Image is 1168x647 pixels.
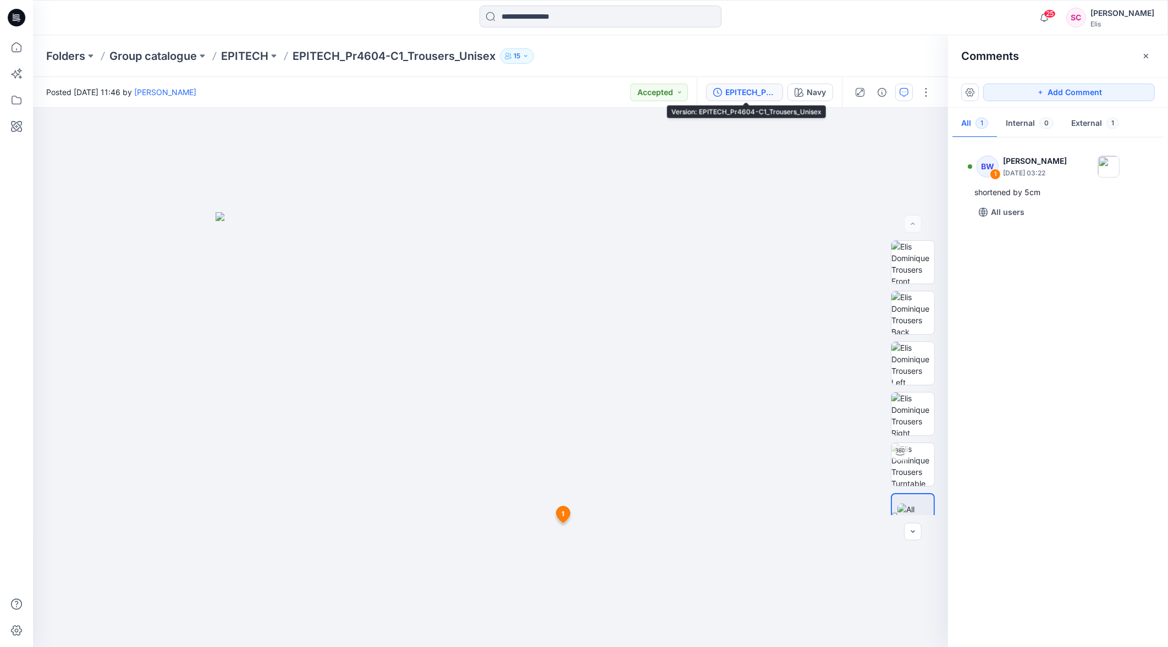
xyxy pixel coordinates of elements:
div: 1 [990,169,1001,180]
h2: Comments [961,49,1019,63]
button: All [952,110,997,138]
button: All users [974,203,1029,221]
img: Elis Dominique Trousers Back [891,291,934,334]
div: [PERSON_NAME] [1090,7,1154,20]
a: Folders [46,48,85,64]
button: Add Comment [983,84,1155,101]
button: 15 [500,48,534,64]
button: Details [873,84,891,101]
p: [PERSON_NAME] [1003,154,1067,168]
img: Elis Dominique Trousers Front [891,241,934,284]
div: shortened by 5cm [974,186,1142,199]
button: EPITECH_Pr4604-C1_Trousers_Unisex [706,84,783,101]
p: All users [991,206,1024,219]
div: SC [1066,8,1086,27]
span: 25 [1044,9,1056,18]
a: Group catalogue [109,48,197,64]
p: EPITECH_Pr4604-C1_Trousers_Unisex [293,48,495,64]
p: 15 [514,50,520,62]
img: Elis Dominique Trousers Right [891,392,934,435]
div: Elis [1090,20,1154,28]
div: Navy [807,86,826,98]
button: External [1062,110,1128,138]
button: Navy [787,84,833,101]
div: EPITECH_Pr4604-C1_Trousers_Unisex [725,86,776,98]
img: Elis Dominique Trousers Turntable [891,443,934,486]
p: [DATE] 03:22 [1003,168,1067,179]
button: Internal [997,110,1062,138]
a: [PERSON_NAME] [134,87,196,97]
span: 1 [976,118,988,129]
span: 1 [1106,118,1119,129]
div: BW [977,156,999,178]
img: Elis Dominique Trousers Left [891,342,934,385]
img: All colorways [897,504,934,527]
a: EPITECH [221,48,268,64]
span: Posted [DATE] 11:46 by [46,86,196,98]
img: eyJhbGciOiJIUzI1NiIsImtpZCI6IjAiLCJzbHQiOiJzZXMiLCJ0eXAiOiJKV1QifQ.eyJkYXRhIjp7InR5cGUiOiJzdG9yYW... [216,212,765,646]
span: 0 [1039,118,1054,129]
